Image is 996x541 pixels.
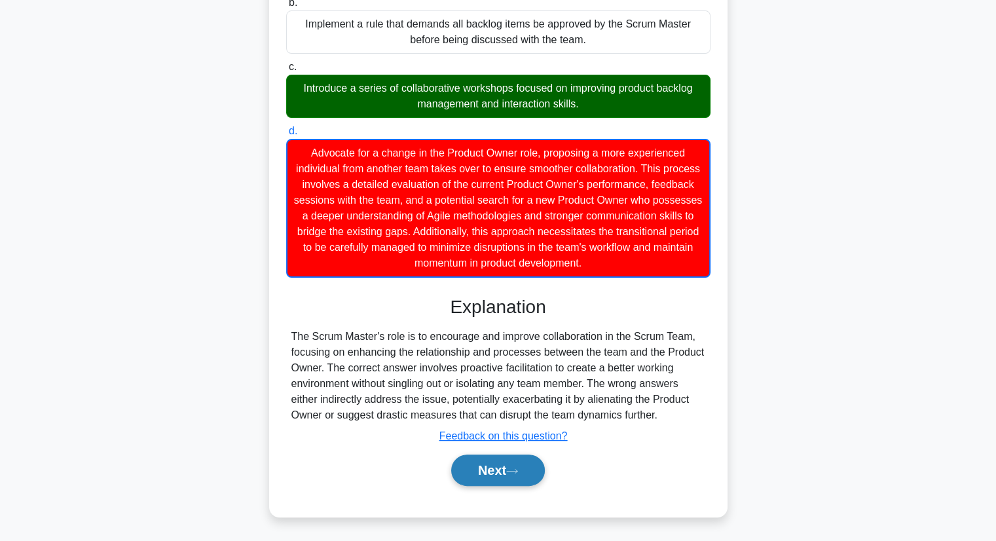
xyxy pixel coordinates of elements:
[291,329,705,423] div: The Scrum Master's role is to encourage and improve collaboration in the Scrum Team, focusing on ...
[439,430,568,441] a: Feedback on this question?
[451,455,545,486] button: Next
[286,75,710,118] div: Introduce a series of collaborative workshops focused on improving product backlog management and...
[286,10,710,54] div: Implement a rule that demands all backlog items be approved by the Scrum Master before being disc...
[289,125,297,136] span: d.
[294,296,703,318] h3: Explanation
[289,61,297,72] span: c.
[286,139,710,278] div: Advocate for a change in the Product Owner role, proposing a more experienced individual from ano...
